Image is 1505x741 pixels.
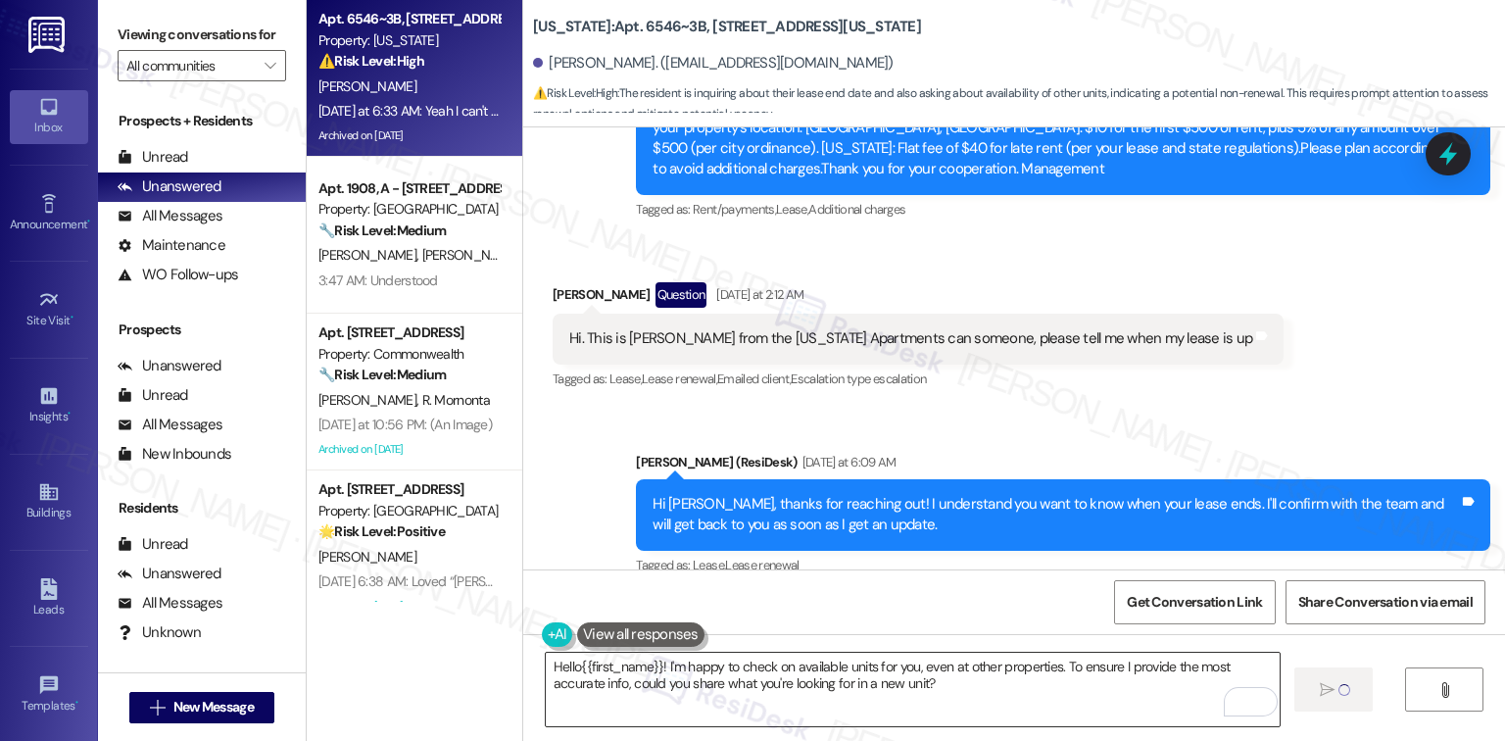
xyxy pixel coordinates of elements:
[653,494,1459,536] div: Hi [PERSON_NAME], thanks for reaching out! I understand you want to know when your lease ends. I'...
[118,147,188,168] div: Unread
[118,206,222,226] div: All Messages
[798,452,897,472] div: [DATE] at 6:09 AM
[636,551,1490,579] div: Tagged as:
[318,501,500,521] div: Property: [GEOGRAPHIC_DATA]
[1320,682,1335,698] i: 
[609,370,642,387] span: Lease ,
[68,407,71,420] span: •
[808,201,905,218] span: Additional charges
[150,700,165,716] i: 
[693,557,725,573] span: Lease ,
[318,479,500,500] div: Apt. [STREET_ADDRESS]
[318,30,500,51] div: Property: [US_STATE]
[118,415,222,435] div: All Messages
[118,534,188,555] div: Unread
[87,215,90,228] span: •
[318,199,500,220] div: Property: [GEOGRAPHIC_DATA]
[118,385,188,406] div: Unread
[28,17,69,53] img: ResiDesk Logo
[126,50,255,81] input: All communities
[725,557,800,573] span: Lease renewal
[316,594,502,618] div: Archived on [DATE]
[318,77,416,95] span: [PERSON_NAME]
[10,668,88,721] a: Templates •
[318,222,446,239] strong: 🔧 Risk Level: Medium
[118,176,221,197] div: Unanswered
[316,123,502,148] div: Archived on [DATE]
[533,83,1505,125] span: : The resident is inquiring about their lease end date and also asking about availability of othe...
[265,58,275,74] i: 
[533,17,921,37] b: [US_STATE]: Apt. 6546~3B, [STREET_ADDRESS][US_STATE]
[533,53,894,74] div: [PERSON_NAME]. ([EMAIL_ADDRESS][DOMAIN_NAME])
[10,475,88,528] a: Buildings
[1437,682,1452,698] i: 
[553,365,1284,393] div: Tagged as:
[318,344,500,365] div: Property: Commonwealth
[1298,592,1473,613] span: Share Conversation via email
[316,437,502,462] div: Archived on [DATE]
[693,201,776,218] span: Rent/payments ,
[318,416,492,433] div: [DATE] at 10:56 PM: (An Image)
[776,201,808,218] span: Lease ,
[129,692,274,723] button: New Message
[569,328,1252,349] div: Hi. This is [PERSON_NAME] from the [US_STATE] Apartments can someone, please tell me when my leas...
[711,284,803,305] div: [DATE] at 2:12 AM
[75,696,78,710] span: •
[98,320,306,340] div: Prospects
[118,20,286,50] label: Viewing conversations for
[98,498,306,519] div: Residents
[318,522,445,540] strong: 🌟 Risk Level: Positive
[422,391,490,409] span: R. Mornonta
[118,444,231,465] div: New Inbounds
[173,697,254,717] span: New Message
[318,52,424,70] strong: ⚠️ Risk Level: High
[118,622,201,643] div: Unknown
[1114,580,1275,624] button: Get Conversation Link
[318,572,1446,590] div: [DATE] 6:38 AM: Loved “[PERSON_NAME] (Hidden Hills): That's a relief! I'm glad to hear the raccoo...
[118,593,222,614] div: All Messages
[118,564,221,584] div: Unanswered
[10,379,88,432] a: Insights •
[717,370,791,387] span: Emailed client ,
[422,246,520,264] span: [PERSON_NAME]
[318,178,500,199] div: Apt. 1908, A - [STREET_ADDRESS]
[318,9,500,29] div: Apt. 6546~3B, [STREET_ADDRESS][US_STATE]
[71,311,73,324] span: •
[318,102,935,120] div: [DATE] at 6:33 AM: Yeah I can't remember. Is there any other units available even if it's on a di...
[318,246,422,264] span: [PERSON_NAME]
[546,653,1280,726] textarea: To enrich screen reader interactions, please activate Accessibility in Grammarly extension settings
[655,282,707,307] div: Question
[10,90,88,143] a: Inbox
[118,235,225,256] div: Maintenance
[636,452,1490,479] div: [PERSON_NAME] (ResiDesk)
[318,391,422,409] span: [PERSON_NAME]
[318,366,446,383] strong: 🔧 Risk Level: Medium
[553,282,1284,314] div: [PERSON_NAME]
[98,111,306,131] div: Prospects + Residents
[642,370,717,387] span: Lease renewal ,
[118,265,238,285] div: WO Follow-ups
[10,283,88,336] a: Site Visit •
[318,272,438,289] div: 3:47 AM: Understood
[1286,580,1485,624] button: Share Conversation via email
[1127,592,1262,613] span: Get Conversation Link
[318,322,500,343] div: Apt. [STREET_ADDRESS]
[10,572,88,625] a: Leads
[791,370,926,387] span: Escalation type escalation
[318,548,416,566] span: [PERSON_NAME]
[118,356,221,376] div: Unanswered
[533,85,617,101] strong: ⚠️ Risk Level: High
[636,195,1490,223] div: Tagged as:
